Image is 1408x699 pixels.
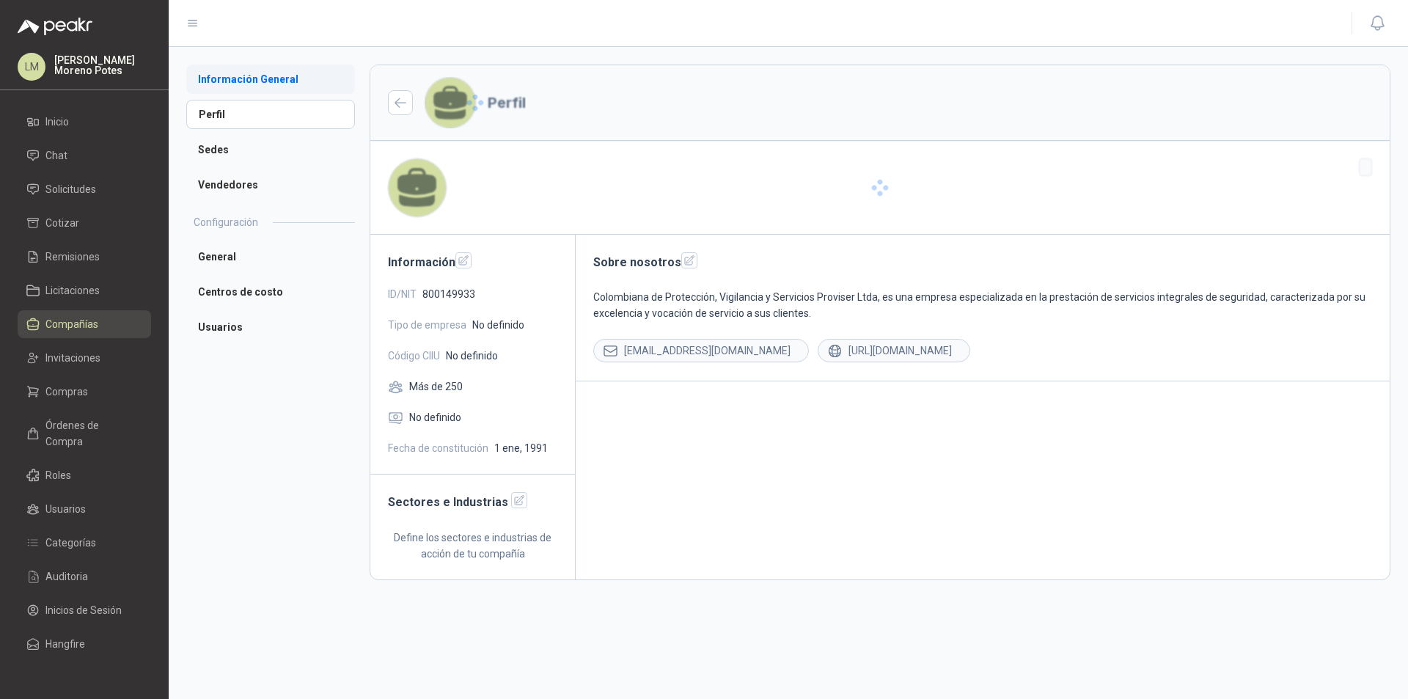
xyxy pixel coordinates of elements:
a: Compañías [18,310,151,338]
span: ID/NIT [388,286,417,302]
a: Chat [18,142,151,169]
span: Código CIIU [388,348,440,364]
a: Compras [18,378,151,406]
h2: Sectores e Industrias [388,492,557,511]
a: Centros de costo [186,277,355,307]
span: Inicio [45,114,69,130]
span: Solicitudes [45,181,96,197]
span: No definido [409,409,461,425]
a: Remisiones [18,243,151,271]
span: Usuarios [45,501,86,517]
a: Inicios de Sesión [18,596,151,624]
span: 1 ene, 1991 [494,440,548,456]
span: Cotizar [45,215,79,231]
a: Auditoria [18,563,151,590]
div: LM [18,53,45,81]
span: Licitaciones [45,282,100,299]
span: Invitaciones [45,350,100,366]
p: Define los sectores e industrias de acción de tu compañía [388,530,557,562]
p: [PERSON_NAME] Moreno Potes [54,55,151,76]
span: No definido [472,317,524,333]
span: Remisiones [45,249,100,265]
a: Hangfire [18,630,151,658]
a: Usuarios [186,312,355,342]
h2: Sobre nosotros [593,252,1372,271]
p: Colombiana de Protección, Vigilancia y Servicios Proviser Ltda, es una empresa especializada en l... [593,289,1372,321]
a: Sedes [186,135,355,164]
span: Compañías [45,316,98,332]
a: Cotizar [18,209,151,237]
a: Licitaciones [18,277,151,304]
span: Categorías [45,535,96,551]
a: Perfil [186,100,355,129]
h2: Información [388,252,557,271]
span: Inicios de Sesión [45,602,122,618]
span: Compras [45,384,88,400]
span: Roles [45,467,71,483]
span: Órdenes de Compra [45,417,137,450]
a: Inicio [18,108,151,136]
span: 800149933 [422,286,475,302]
a: Órdenes de Compra [18,411,151,455]
a: Usuarios [18,495,151,523]
div: [URL][DOMAIN_NAME] [818,339,970,362]
a: Invitaciones [18,344,151,372]
span: Chat [45,147,67,164]
a: Roles [18,461,151,489]
a: Solicitudes [18,175,151,203]
a: Información General [186,65,355,94]
a: General [186,242,355,271]
span: Auditoria [45,568,88,585]
span: Más de 250 [409,378,463,395]
a: Vendedores [186,170,355,200]
img: Logo peakr [18,18,92,35]
span: Hangfire [45,636,85,652]
span: Fecha de constitución [388,440,488,456]
h2: Configuración [194,214,258,230]
div: [EMAIL_ADDRESS][DOMAIN_NAME] [593,339,809,362]
span: No definido [446,348,498,364]
a: Categorías [18,529,151,557]
span: Tipo de empresa [388,317,466,333]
